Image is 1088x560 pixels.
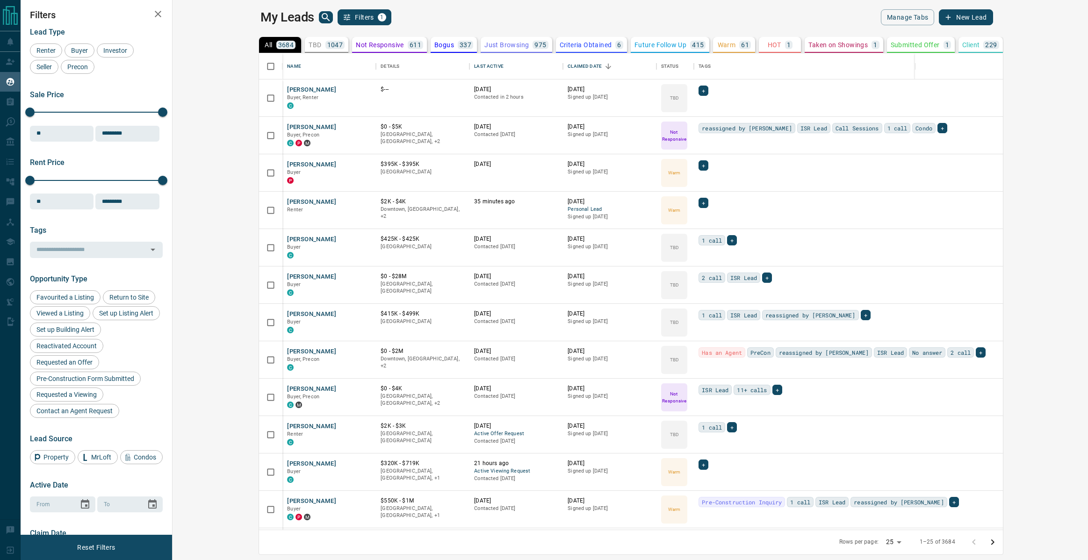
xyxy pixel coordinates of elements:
p: $395K - $395K [381,160,465,168]
h1: My Leads [260,10,314,25]
span: + [702,161,705,170]
p: [DATE] [568,198,652,206]
span: ISR Lead [702,385,728,395]
span: Active Offer Request [474,430,558,438]
p: Contacted [DATE] [474,318,558,325]
span: ISR Lead [730,310,757,320]
div: Contact an Agent Request [30,404,119,418]
span: Buyer [68,47,91,54]
div: Last Active [469,53,563,79]
p: [DATE] [568,123,652,131]
p: 337 [460,42,471,48]
p: [DATE] [568,347,652,355]
p: Contacted [DATE] [474,131,558,138]
button: Go to next page [983,533,1002,552]
span: Condo [915,123,932,133]
p: $415K - $499K [381,310,465,318]
span: Claim Date [30,529,66,538]
p: Not Responsive [356,42,404,48]
span: + [702,198,705,208]
div: Buyer [65,43,94,57]
span: Set up Listing Alert [96,309,157,317]
span: + [979,348,982,357]
p: [DATE] [568,459,652,467]
span: 11+ calls [737,385,767,395]
button: [PERSON_NAME] [287,160,336,169]
span: Buyer [287,506,301,512]
p: Warm [668,506,680,513]
p: Not Responsive [662,390,686,404]
div: mrloft.ca [295,402,302,408]
span: + [765,273,769,282]
div: Set up Building Alert [30,323,101,337]
div: Viewed a Listing [30,306,90,320]
p: Signed up [DATE] [568,430,652,438]
p: TBD [670,319,679,326]
span: 1 call [702,423,722,432]
button: Choose date [143,495,162,514]
p: 1 [873,42,877,48]
span: reassigned by [PERSON_NAME] [765,310,855,320]
p: [DATE] [568,385,652,393]
div: condos.ca [287,327,294,333]
span: Buyer, Renter [287,94,318,101]
div: Precon [61,60,94,74]
p: [GEOGRAPHIC_DATA] [381,318,465,325]
button: [PERSON_NAME] [287,497,336,506]
p: Signed up [DATE] [568,131,652,138]
p: [DATE] [474,310,558,318]
p: [DATE] [474,497,558,505]
div: + [861,310,871,320]
span: ISR Lead [819,497,845,507]
p: Submitted Offer [891,42,940,48]
div: Claimed Date [568,53,602,79]
div: property.ca [287,177,294,184]
span: Renter [33,47,59,54]
p: Contacted [DATE] [474,438,558,445]
span: Buyer [287,319,301,325]
div: Renter [30,43,62,57]
div: 25 [882,535,905,549]
div: Pre-Construction Form Submitted [30,372,141,386]
p: [DATE] [474,422,558,430]
div: Details [376,53,469,79]
p: Warm [668,207,680,214]
span: Buyer [287,169,301,175]
div: + [699,86,708,96]
p: [DATE] [568,235,652,243]
div: Condos [120,450,163,464]
p: Taken on Showings [808,42,868,48]
div: Reactivated Account [30,339,103,353]
div: + [762,273,772,283]
p: Just Browsing [484,42,529,48]
div: Name [287,53,301,79]
p: Signed up [DATE] [568,467,652,475]
p: $0 - $4K [381,385,465,393]
p: 611 [410,42,421,48]
div: condos.ca [287,514,294,520]
p: $0 - $28M [381,273,465,280]
span: 1 call [887,123,908,133]
span: Return to Site [106,294,152,301]
span: Pre-Construction Inquiry [702,497,782,507]
span: Pre-Construction Form Submitted [33,375,137,382]
div: Tags [694,53,1083,79]
p: [GEOGRAPHIC_DATA] [381,168,465,176]
p: Contacted [DATE] [474,393,558,400]
p: [DATE] [474,273,558,280]
p: $550K - $1M [381,497,465,505]
span: Buyer [287,281,301,287]
span: + [952,497,956,507]
div: + [727,235,737,245]
span: Opportunity Type [30,274,87,283]
div: MrLoft [78,450,118,464]
div: Investor [97,43,134,57]
span: 2 call [951,348,971,357]
span: + [730,236,734,245]
span: 1 call [702,236,722,245]
h2: Filters [30,9,163,21]
div: condos.ca [287,289,294,296]
p: West End, Toronto [381,393,465,407]
p: [DATE] [474,86,558,93]
div: Property [30,450,75,464]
